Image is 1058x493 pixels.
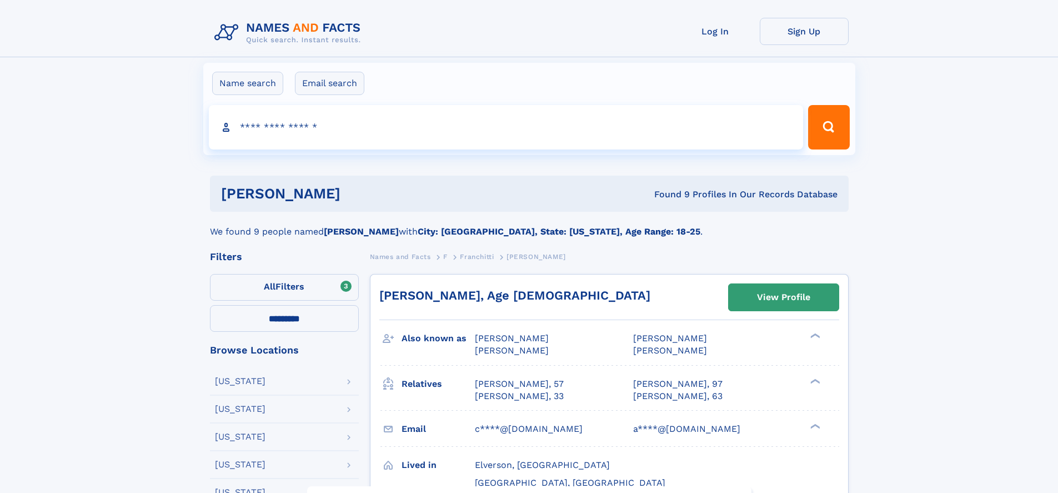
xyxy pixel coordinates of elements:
[443,253,448,261] span: F
[443,250,448,263] a: F
[757,285,810,310] div: View Profile
[729,284,839,311] a: View Profile
[215,377,265,386] div: [US_STATE]
[210,18,370,48] img: Logo Names and Facts
[671,18,760,45] a: Log In
[760,18,849,45] a: Sign Up
[402,456,475,475] h3: Lived in
[475,390,564,402] a: [PERSON_NAME], 33
[210,274,359,301] label: Filters
[402,329,475,348] h3: Also known as
[210,345,359,355] div: Browse Locations
[475,460,610,470] span: Elverson, [GEOGRAPHIC_DATA]
[215,432,265,441] div: [US_STATE]
[295,72,364,95] label: Email search
[808,377,821,385] div: ❯
[633,333,707,343] span: [PERSON_NAME]
[460,250,494,263] a: Franchitti
[324,226,399,237] b: [PERSON_NAME]
[215,460,265,469] div: [US_STATE]
[633,345,707,356] span: [PERSON_NAME]
[808,105,849,150] button: Search Button
[808,332,821,340] div: ❯
[209,105,804,150] input: search input
[633,378,723,390] a: [PERSON_NAME], 97
[210,212,849,238] div: We found 9 people named with .
[379,288,650,302] a: [PERSON_NAME], Age [DEMOGRAPHIC_DATA]
[475,345,549,356] span: [PERSON_NAME]
[808,422,821,430] div: ❯
[475,333,549,343] span: [PERSON_NAME]
[210,252,359,262] div: Filters
[212,72,283,95] label: Name search
[460,253,494,261] span: Franchitti
[633,390,723,402] a: [PERSON_NAME], 63
[418,226,700,237] b: City: [GEOGRAPHIC_DATA], State: [US_STATE], Age Range: 18-25
[475,378,564,390] a: [PERSON_NAME], 57
[221,187,498,201] h1: [PERSON_NAME]
[402,375,475,394] h3: Relatives
[475,477,665,488] span: [GEOGRAPHIC_DATA], [GEOGRAPHIC_DATA]
[215,405,265,414] div: [US_STATE]
[370,250,431,263] a: Names and Facts
[402,420,475,439] h3: Email
[497,188,838,201] div: Found 9 Profiles In Our Records Database
[264,281,275,292] span: All
[507,253,566,261] span: [PERSON_NAME]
